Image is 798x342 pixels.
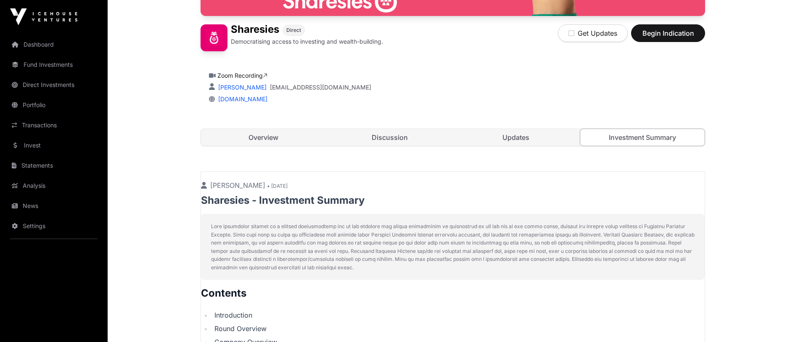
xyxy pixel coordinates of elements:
p: Democratising access to investing and wealth-building. [231,37,383,46]
a: Fund Investments [7,55,101,74]
a: Transactions [7,116,101,134]
a: Overview [201,129,326,146]
a: Statements [7,156,101,175]
a: [PERSON_NAME] [217,84,267,91]
a: News [7,197,101,215]
a: Dashboard [7,35,101,54]
p: [PERSON_NAME] [201,180,705,190]
button: Get Updates [558,24,628,42]
h1: Sharesies [231,24,279,36]
span: Direct [286,27,301,34]
a: Investment Summary [580,129,706,146]
a: Analysis [7,176,101,195]
p: Sharesies - Investment Summary [201,194,705,207]
a: Discussion [328,129,452,146]
nav: Tabs [201,129,705,146]
li: Introduction [212,310,705,320]
a: Portfolio [7,96,101,114]
a: Settings [7,217,101,235]
iframe: Chat Widget [756,302,798,342]
button: Begin Indication [631,24,705,42]
a: Invest [7,136,101,155]
a: Direct Investments [7,76,101,94]
img: Icehouse Ventures Logo [10,8,77,25]
li: Round Overview [212,324,705,334]
span: • [DATE] [267,183,288,189]
a: [DOMAIN_NAME] [215,95,267,103]
p: Lore ipsumdolor sitamet co a elitsed doeiusmodtemp inc ut lab etdolore mag aliqua enimadminim ve ... [211,222,695,271]
a: [EMAIL_ADDRESS][DOMAIN_NAME] [270,83,371,92]
h2: Contents [201,287,705,300]
img: Sharesies [201,24,227,51]
a: Begin Indication [631,33,705,41]
a: Updates [454,129,579,146]
a: Zoom Recording [217,72,267,79]
span: Begin Indication [642,28,695,38]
